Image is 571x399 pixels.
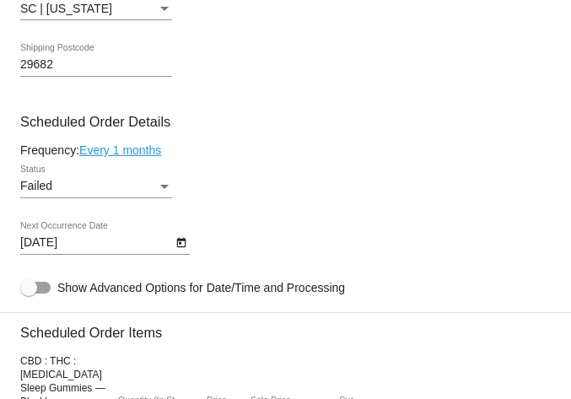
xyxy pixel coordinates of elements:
[20,2,112,15] span: SC | [US_STATE]
[57,279,345,296] span: Show Advanced Options for Date/Time and Processing
[20,179,52,192] span: Failed
[20,114,551,130] h3: Scheduled Order Details
[20,236,172,250] input: Next Occurrence Date
[20,180,172,193] mat-select: Status
[172,233,190,251] button: Open calendar
[20,3,172,16] mat-select: Shipping State
[79,143,161,157] a: Every 1 months
[20,312,551,341] h3: Scheduled Order Items
[20,143,551,157] div: Frequency:
[20,58,172,72] input: Shipping Postcode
